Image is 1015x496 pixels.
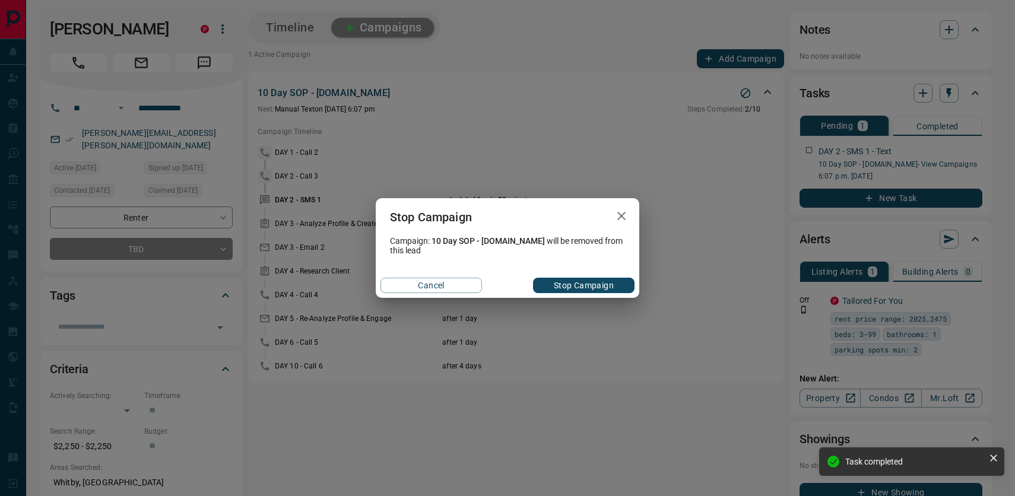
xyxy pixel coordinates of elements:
div: Task completed [845,457,984,466]
button: Cancel [380,278,482,293]
span: 10 Day SOP - [DOMAIN_NAME] [432,236,545,246]
button: Stop Campaign [533,278,635,293]
div: Campaign: will be removed from this lead [376,236,639,255]
h2: Stop Campaign [376,198,486,236]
